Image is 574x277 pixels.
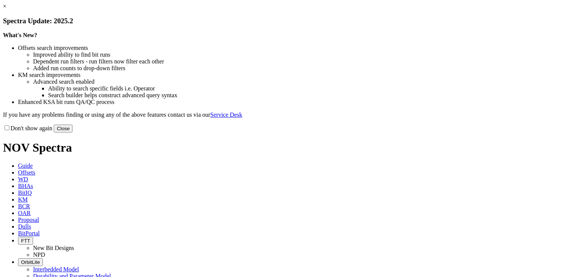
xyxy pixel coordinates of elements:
[18,196,28,203] span: KM
[33,266,79,272] a: Interbedded Model
[18,190,32,196] span: BitIQ
[18,163,33,169] span: Guide
[3,17,571,25] h3: Spectra Update: 2025.2
[3,111,571,118] p: If you have any problems finding or using any of the above features contact us via our
[33,245,74,251] a: New Bit Designs
[18,169,35,176] span: Offsets
[18,203,30,209] span: BCR
[48,92,571,99] li: Search builder helps construct advanced query syntax
[33,51,571,58] li: Improved ability to find bit runs
[3,3,6,9] a: ×
[33,251,45,258] a: NPD
[18,223,31,230] span: Dulls
[33,78,571,85] li: Advanced search enabled
[5,125,9,130] input: Don't show again
[54,125,73,132] button: Close
[3,141,571,155] h1: NOV Spectra
[3,125,52,131] label: Don't show again
[3,32,37,38] strong: What's New?
[18,210,31,216] span: OAR
[18,99,571,105] li: Enhanced KSA bit runs QA/QC process
[48,85,571,92] li: Ability to search specific fields i.e. Operator
[21,238,30,244] span: FTT
[18,230,40,236] span: BitPortal
[18,217,39,223] span: Proposal
[210,111,242,118] a: Service Desk
[18,176,28,182] span: WD
[33,58,571,65] li: Dependent run filters - run filters now filter each other
[33,65,571,72] li: Added run counts to drop-down filters
[21,259,40,265] span: OrbitLite
[18,72,571,78] li: KM search improvements
[18,183,33,189] span: BHAs
[18,45,571,51] li: Offsets search improvements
